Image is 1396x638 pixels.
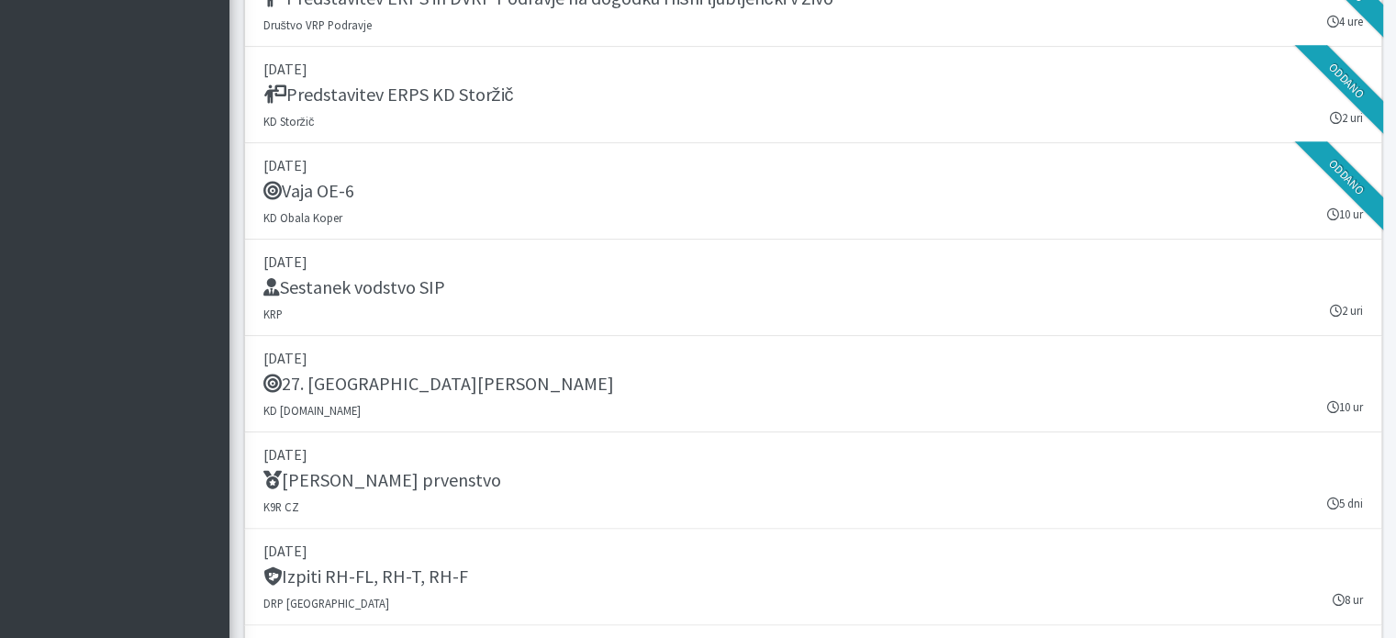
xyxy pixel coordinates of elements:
small: 5 dni [1327,495,1363,512]
small: Društvo VRP Podravje [263,17,372,32]
p: [DATE] [263,58,1363,80]
p: [DATE] [263,251,1363,273]
small: K9R CZ [263,499,299,514]
a: [DATE] Sestanek vodstvo SIP KRP 2 uri [244,240,1382,336]
small: 2 uri [1330,302,1363,319]
h5: Izpiti RH-FL, RH-T, RH-F [263,565,468,588]
h5: 27. [GEOGRAPHIC_DATA][PERSON_NAME] [263,373,614,395]
a: [DATE] Izpiti RH-FL, RH-T, RH-F DRP [GEOGRAPHIC_DATA] 8 ur [244,529,1382,625]
a: [DATE] 27. [GEOGRAPHIC_DATA][PERSON_NAME] KD [DOMAIN_NAME] 10 ur [244,336,1382,432]
p: [DATE] [263,443,1363,465]
small: 8 ur [1333,591,1363,609]
small: KRP [263,307,283,321]
h5: [PERSON_NAME] prvenstvo [263,469,501,491]
small: DRP [GEOGRAPHIC_DATA] [263,596,389,610]
h5: Sestanek vodstvo SIP [263,276,445,298]
small: KD Obala Koper [263,210,342,225]
h5: Predstavitev ERPS KD Storžič [263,84,514,106]
p: [DATE] [263,540,1363,562]
p: [DATE] [263,154,1363,176]
a: [DATE] Predstavitev ERPS KD Storžič KD Storžič 2 uri Oddano [244,47,1382,143]
a: [DATE] Vaja OE-6 KD Obala Koper 10 ur Oddano [244,143,1382,240]
small: KD Storžič [263,114,315,129]
p: [DATE] [263,347,1363,369]
a: [DATE] [PERSON_NAME] prvenstvo K9R CZ 5 dni [244,432,1382,529]
small: KD [DOMAIN_NAME] [263,403,361,418]
small: 10 ur [1327,398,1363,416]
h5: Vaja OE-6 [263,180,354,202]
